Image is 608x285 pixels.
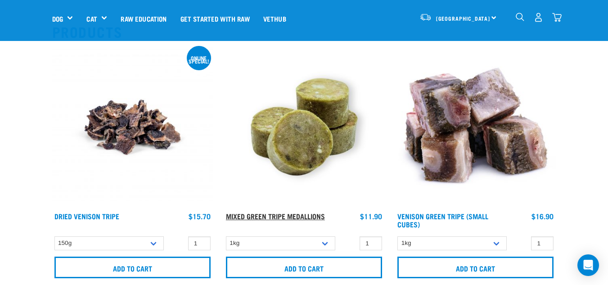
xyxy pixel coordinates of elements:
[114,0,173,36] a: Raw Education
[54,214,119,218] a: Dried Venison Tripe
[436,17,491,20] span: [GEOGRAPHIC_DATA]
[552,13,562,22] img: home-icon@2x.png
[226,257,382,278] input: Add to cart
[174,0,257,36] a: Get started with Raw
[531,236,554,250] input: 1
[226,214,325,218] a: Mixed Green Tripe Medallions
[257,0,293,36] a: Vethub
[54,257,211,278] input: Add to cart
[397,257,554,278] input: Add to cart
[188,236,211,250] input: 1
[52,14,63,24] a: Dog
[419,13,432,21] img: van-moving.png
[397,214,488,226] a: Venison Green Tripe (Small Cubes)
[531,212,554,220] div: $16.90
[86,14,97,24] a: Cat
[516,13,524,21] img: home-icon-1@2x.png
[360,236,382,250] input: 1
[534,13,543,22] img: user.png
[577,254,599,276] div: Open Intercom Messenger
[224,47,384,208] img: Mixed Green Tripe
[395,47,556,208] img: 1079 Green Tripe Venison 01
[189,212,211,220] div: $15.70
[360,212,382,220] div: $11.90
[52,47,213,208] img: Dried Vension Tripe 1691
[187,56,211,63] div: ONLINE SPECIAL!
